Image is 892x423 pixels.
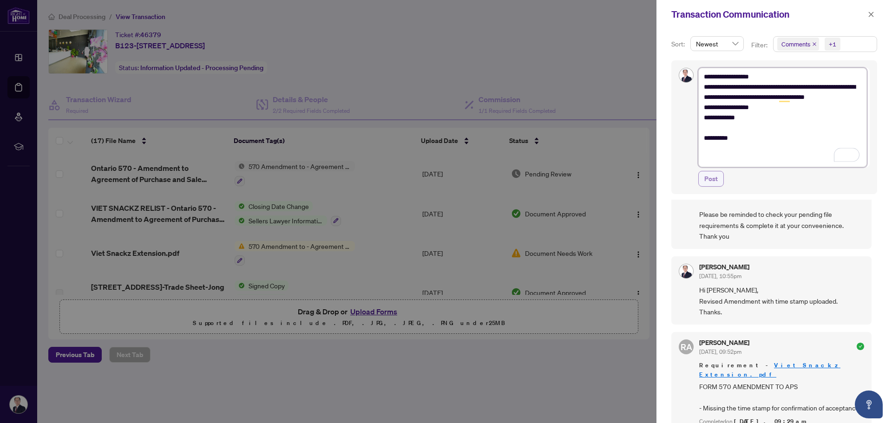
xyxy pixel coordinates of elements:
h5: [PERSON_NAME] [699,339,749,346]
button: Post [698,171,724,187]
span: [DATE], 10:55pm [699,273,741,280]
span: RA [681,340,692,353]
a: Viet Snackz Extension.pdf [699,361,840,378]
button: Open asap [855,390,883,418]
span: Hi [PERSON_NAME] & [PERSON_NAME], Please be reminded to check your pending file requirements & co... [699,187,864,241]
span: close [868,11,874,18]
img: Profile Icon [679,264,693,278]
span: FORM 570 AMENDMENT TO APS - Missing the time stamp for confirmation of acceptance. [699,381,864,414]
span: Newest [696,37,738,51]
p: Sort: [671,39,687,49]
span: Hi [PERSON_NAME], Revised Amendment with time stamp uploaded. Thanks. [699,285,864,317]
textarea: To enrich screen reader interactions, please activate Accessibility in Grammarly extension settings [698,68,867,167]
span: [DATE], 09:52pm [699,348,741,355]
span: close [812,42,817,46]
span: Comments [777,38,819,51]
div: Transaction Communication [671,7,865,21]
img: Profile Icon [679,68,693,82]
span: Post [704,171,718,186]
p: Filter: [751,40,769,50]
h5: [PERSON_NAME] [699,264,749,270]
span: Comments [781,39,810,49]
div: +1 [829,39,836,49]
span: Requirement - [699,361,864,379]
span: check-circle [857,343,864,350]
